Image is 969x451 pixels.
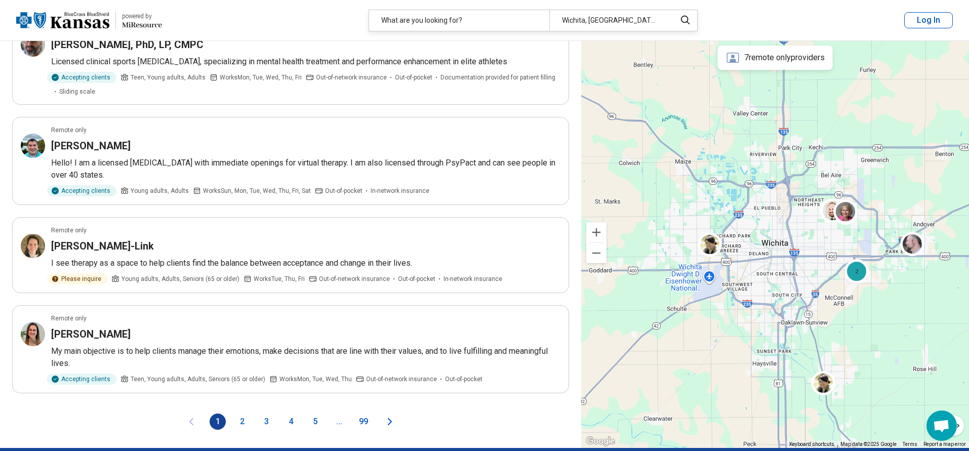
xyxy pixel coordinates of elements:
div: What are you looking for? [369,10,549,31]
p: Licensed clinical sports [MEDICAL_DATA], specializing in mental health treatment and performance ... [51,56,560,68]
div: 2 [844,259,869,283]
span: Out-of-pocket [445,375,482,384]
span: Works Mon, Tue, Wed, Thu [279,375,352,384]
span: Out-of-network insurance [319,274,390,283]
p: Hello! I am a licensed [MEDICAL_DATA] with immediate openings for virtual therapy. I am also lice... [51,157,560,181]
button: Next page [384,414,396,430]
h3: [PERSON_NAME]-Link [51,239,154,253]
button: 2 [234,414,250,430]
span: Out-of-network insurance [366,375,437,384]
span: Out-of-pocket [395,73,432,82]
p: Remote only [51,226,87,235]
button: 3 [258,414,274,430]
span: Out-of-pocket [325,186,362,195]
span: In-network insurance [371,186,429,195]
span: In-network insurance [443,274,502,283]
span: Sliding scale [59,87,95,96]
span: Map data ©2025 Google [840,441,897,447]
button: Map camera controls [944,416,964,436]
button: 4 [282,414,299,430]
p: Remote only [51,126,87,135]
div: Wichita, [GEOGRAPHIC_DATA] [549,10,669,31]
span: Teen, Young adults, Adults [131,73,206,82]
span: Young adults, Adults [131,186,189,195]
div: Please inquire [47,273,107,284]
div: Accepting clients [47,374,116,385]
p: Remote only [51,314,87,323]
div: Accepting clients [47,72,116,83]
h3: [PERSON_NAME] [51,139,131,153]
span: ... [331,414,347,430]
h3: [PERSON_NAME], PhD, LP, CMPC [51,37,204,52]
button: Zoom out [586,243,607,263]
span: Works Tue, Thu, Fri [254,274,305,283]
button: Log In [904,12,953,28]
button: Zoom in [586,222,607,242]
div: powered by [122,12,162,21]
div: Accepting clients [47,185,116,196]
button: Previous page [185,414,197,430]
span: Out-of-network insurance [316,73,387,82]
img: Google [584,435,617,448]
a: Terms (opens in new tab) [903,441,917,447]
span: Works Sun, Mon, Tue, Wed, Thu, Fri, Sat [203,186,311,195]
h3: [PERSON_NAME] [51,327,131,341]
button: 99 [355,414,372,430]
a: Blue Cross Blue Shield Kansaspowered by [16,8,162,32]
p: My main objective is to help clients manage their emotions, make decisions that are line with the... [51,345,560,370]
button: Keyboard shortcuts [789,441,834,448]
span: Documentation provided for patient filling [440,73,555,82]
button: 5 [307,414,323,430]
span: Young adults, Adults, Seniors (65 or older) [122,274,239,283]
img: Blue Cross Blue Shield Kansas [16,8,109,32]
a: Open this area in Google Maps (opens a new window) [584,435,617,448]
button: 1 [210,414,226,430]
div: 7 remote only providers [718,46,833,70]
span: Out-of-pocket [398,274,435,283]
span: Works Mon, Tue, Wed, Thu, Fri [220,73,302,82]
div: Open chat [926,411,957,441]
span: Teen, Young adults, Adults, Seniors (65 or older) [131,375,265,384]
a: Report a map error [923,441,966,447]
p: I see therapy as a space to help clients find the balance between acceptance and change in their ... [51,257,560,269]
